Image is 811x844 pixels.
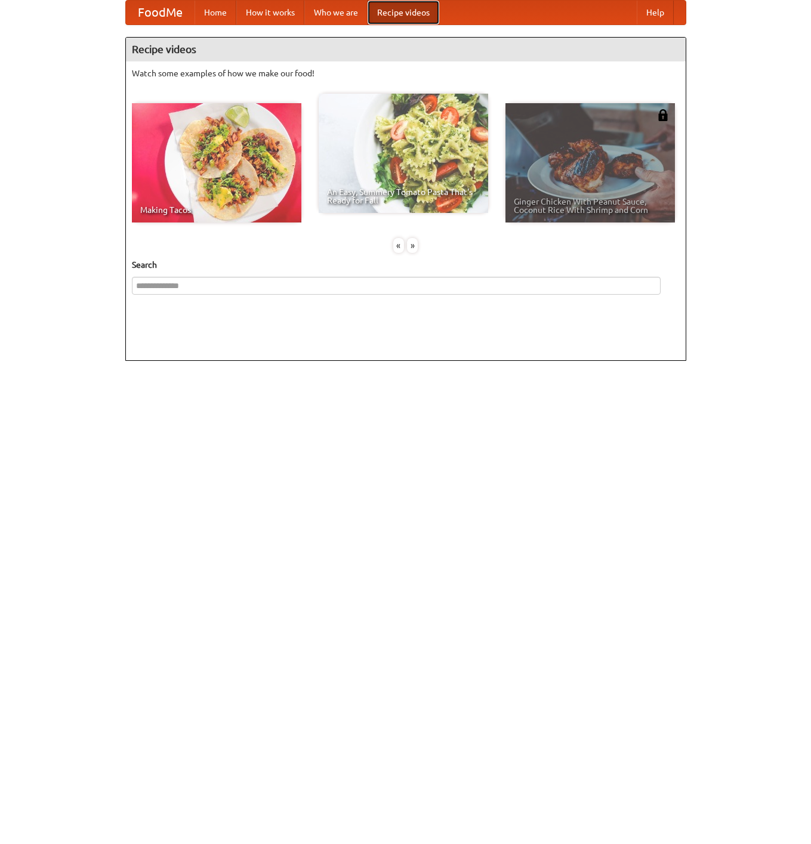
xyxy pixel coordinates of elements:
a: An Easy, Summery Tomato Pasta That's Ready for Fall [319,94,488,213]
h5: Search [132,259,680,271]
p: Watch some examples of how we make our food! [132,67,680,79]
a: Recipe videos [368,1,439,24]
a: Making Tacos [132,103,301,222]
a: Who we are [304,1,368,24]
a: FoodMe [126,1,195,24]
a: Home [195,1,236,24]
a: How it works [236,1,304,24]
span: Making Tacos [140,206,293,214]
div: » [407,238,418,253]
h4: Recipe videos [126,38,686,61]
span: An Easy, Summery Tomato Pasta That's Ready for Fall [327,188,480,205]
a: Help [637,1,674,24]
div: « [393,238,404,253]
img: 483408.png [657,109,669,121]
